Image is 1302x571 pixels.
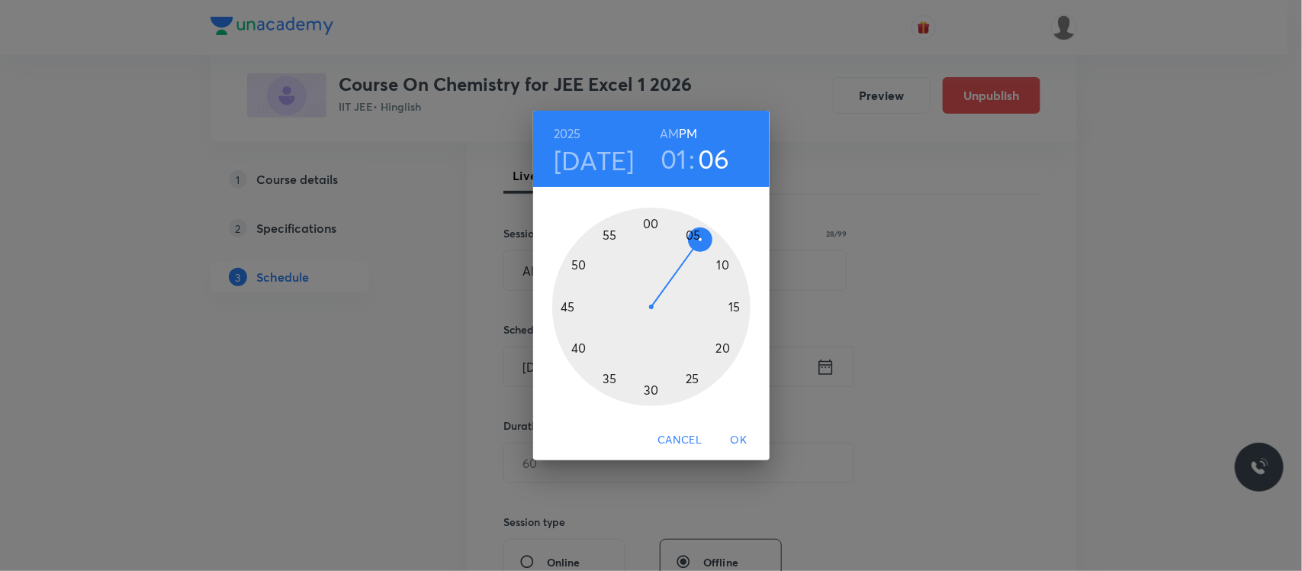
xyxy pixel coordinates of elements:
button: PM [679,123,697,144]
button: 2025 [554,123,581,144]
button: [DATE] [554,144,635,176]
button: OK [715,426,764,454]
span: OK [721,431,757,450]
button: 06 [698,143,730,175]
button: 01 [661,143,687,175]
button: AM [660,123,679,144]
h3: : [689,143,695,175]
span: Cancel [657,431,702,450]
button: Cancel [651,426,708,454]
